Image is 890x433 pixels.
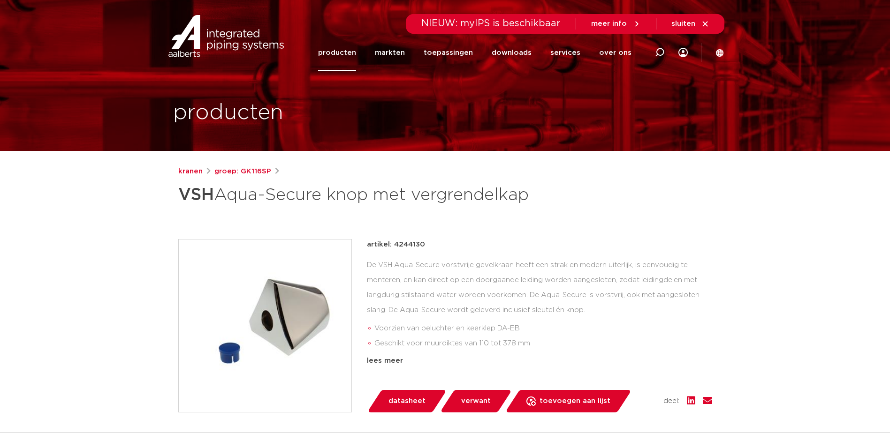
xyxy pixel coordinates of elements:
a: toepassingen [424,35,473,71]
li: Geschikt voor muurdiktes van 110 tot 378 mm [374,336,712,351]
span: toevoegen aan lijst [540,394,610,409]
div: lees meer [367,355,712,366]
a: meer info [591,20,641,28]
nav: Menu [318,35,631,71]
a: datasheet [367,390,447,412]
h1: Aqua-Secure knop met vergrendelkap [178,181,531,209]
span: meer info [591,20,627,27]
a: downloads [492,35,532,71]
span: sluiten [671,20,695,27]
strong: VSH [178,187,214,203]
a: producten [318,35,356,71]
span: datasheet [388,394,426,409]
p: artikel: 4244130 [367,239,425,250]
h1: producten [173,98,283,128]
img: Product Image for VSH Aqua-Secure knop met vergrendelkap [179,239,351,412]
li: Voorzien van beluchter en keerklep DA-EB [374,321,712,336]
div: De VSH Aqua-Secure vorstvrije gevelkraan heeft een strak en modern uiterlijk, is eenvoudig te mon... [367,258,712,351]
span: deel: [663,396,679,407]
a: markten [375,35,405,71]
a: sluiten [671,20,709,28]
a: kranen [178,166,203,177]
a: services [550,35,580,71]
a: groep: GK116SP [214,166,271,177]
a: verwant [440,390,512,412]
a: over ons [599,35,631,71]
span: verwant [461,394,491,409]
span: NIEUW: myIPS is beschikbaar [421,19,561,28]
